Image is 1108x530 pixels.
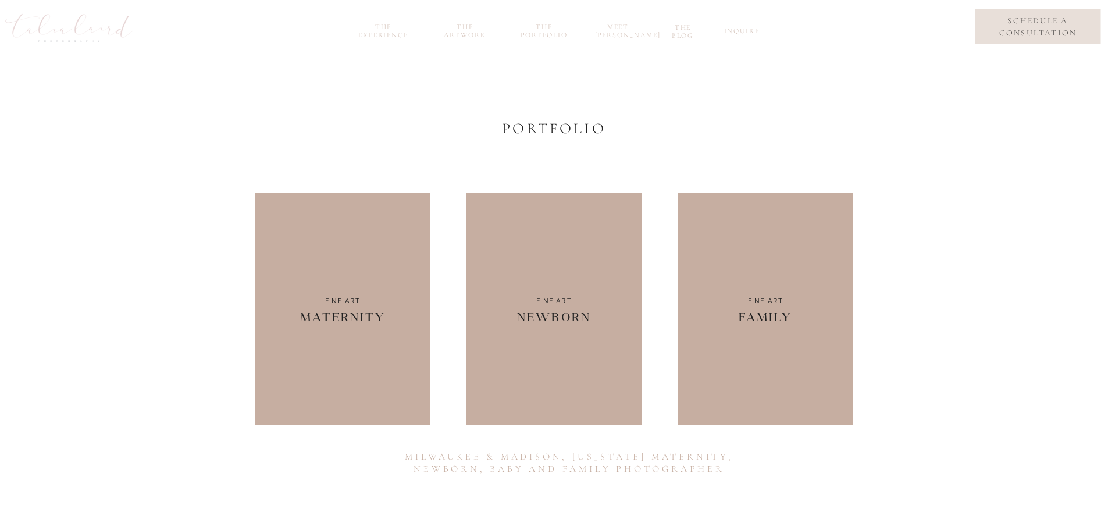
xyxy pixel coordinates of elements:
[984,15,1092,39] a: schedule a consultation
[595,23,642,36] a: meet [PERSON_NAME]
[516,23,572,36] a: the portfolio
[432,119,676,137] h2: Portfolio
[352,23,415,36] a: the experience
[397,451,742,480] h2: Milwaukee & madisoN, [US_STATE] Maternity, Newborn, Baby and Family Photographer
[437,23,493,36] a: the Artwork
[724,27,757,40] a: inquire
[665,23,701,37] a: the blog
